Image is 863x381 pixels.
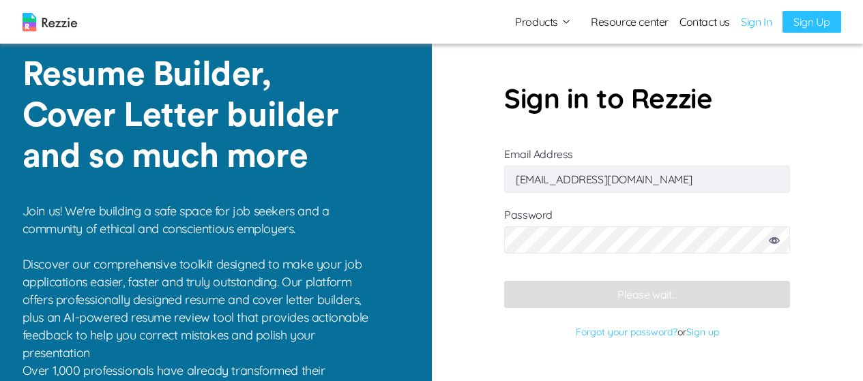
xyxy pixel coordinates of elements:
p: Sign in to Rezzie [504,78,790,119]
label: Password [504,208,790,267]
a: Resource center [591,14,669,30]
p: Resume Builder, Cover Letter builder and so much more [23,55,363,177]
label: Email Address [504,147,790,186]
img: logo [23,13,77,31]
a: Forgot your password? [576,326,677,338]
input: Password [504,226,790,254]
button: Please wait... [504,281,790,308]
input: Email Address [504,166,790,193]
a: Sign up [686,326,719,338]
button: Products [515,14,572,30]
a: Sign In [741,14,772,30]
a: Sign Up [782,11,840,33]
a: Contact us [679,14,730,30]
p: or [504,322,790,342]
p: Join us! We're building a safe space for job seekers and a community of ethical and conscientious... [23,202,378,362]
